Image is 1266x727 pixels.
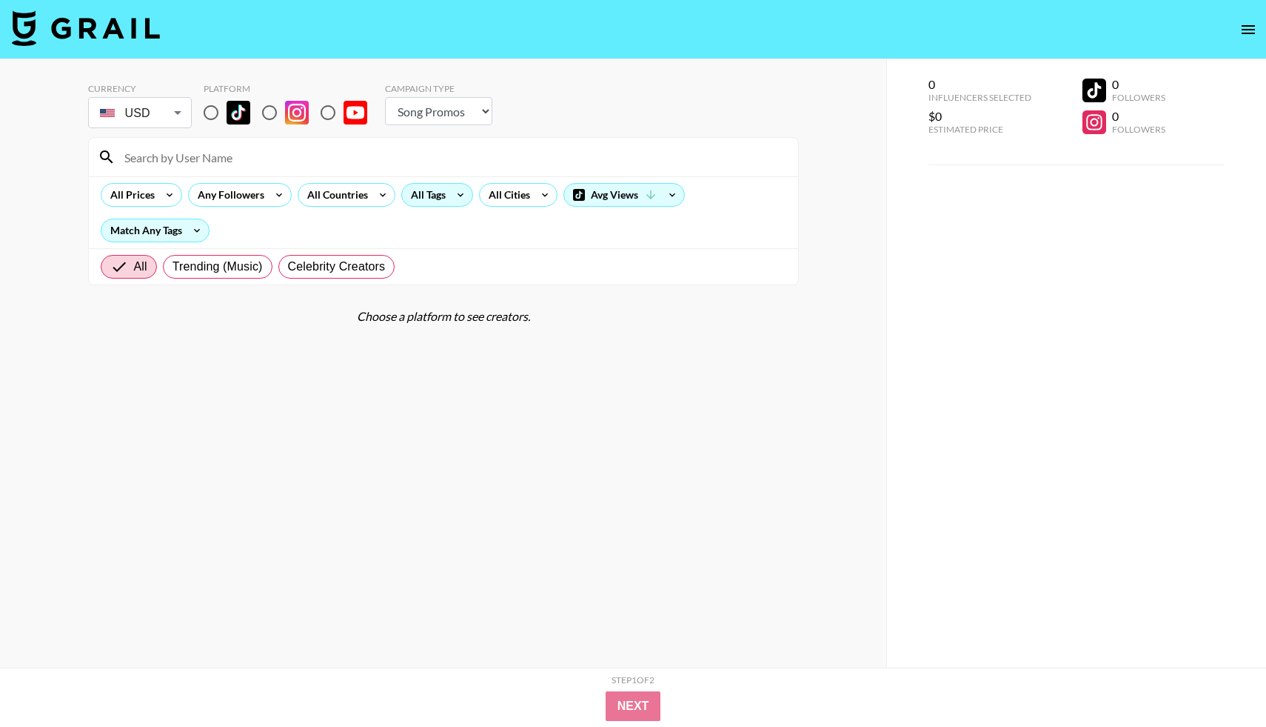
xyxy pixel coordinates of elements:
div: 0 [1112,109,1165,124]
div: Campaign Type [385,83,492,94]
div: Followers [1112,92,1165,103]
div: USD [91,100,189,126]
img: Instagram [285,101,309,125]
div: All Tags [402,184,449,206]
img: Grail Talent [12,10,160,46]
span: Trending (Music) [173,258,263,276]
div: Influencers Selected [928,92,1031,103]
div: $0 [928,109,1031,124]
div: Avg Views [564,184,684,206]
div: 0 [928,77,1031,92]
div: 0 [1112,77,1165,92]
div: All Countries [298,184,371,206]
div: All Prices [101,184,158,206]
div: All Cities [480,184,533,206]
span: All [134,258,147,276]
input: Search by User Name [115,145,789,169]
div: Followers [1112,124,1165,135]
img: YouTube [344,101,367,125]
img: TikTok [227,101,250,125]
div: Currency [88,83,192,94]
button: Next [606,691,661,721]
div: Choose a platform to see creators. [88,309,799,324]
span: Celebrity Creators [288,258,386,276]
div: Step 1 of 2 [612,674,654,685]
button: open drawer [1233,15,1263,44]
div: Estimated Price [928,124,1031,135]
div: Any Followers [189,184,267,206]
iframe: Drift Widget Chat Controller [1192,653,1248,709]
div: Match Any Tags [101,219,209,242]
div: Platform [204,83,379,94]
